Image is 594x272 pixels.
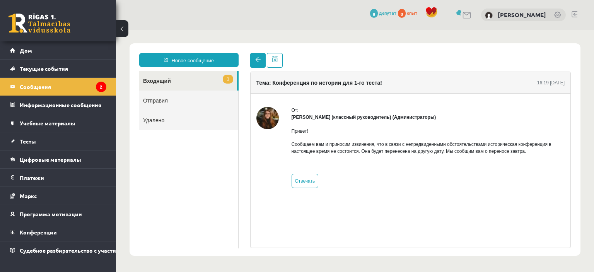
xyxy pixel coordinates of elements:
[27,68,52,74] font: Отправил
[179,149,199,154] font: Отвечать
[100,84,102,90] font: 2
[9,14,70,33] a: Рижская 1-я средняя школа заочного обучения
[176,85,320,90] font: [PERSON_NAME] (классный руководитель) (Администраторы)
[23,23,123,37] a: Новое сообщение
[10,114,106,132] a: Учебные материалы
[421,50,449,56] font: 16:19 [DATE]
[10,169,106,186] a: Платежи
[27,87,48,94] font: Удалено
[176,112,435,124] font: Сообщаем вам и приносим извинения, что в связи с непредвиденными обстоятельствами историческая ко...
[407,10,418,16] font: опыт
[20,101,101,108] font: Информационные сообщения
[140,77,163,99] img: Анда Лайне Ятниеце (классный руководитель)
[379,10,397,16] font: депутат
[176,144,203,158] a: Отвечать
[498,11,546,19] a: [PERSON_NAME]
[140,50,266,56] font: Тема: Конференция по истории для 1-го теста!
[10,223,106,241] a: Конференции
[20,174,44,181] font: Платежи
[10,132,106,150] a: Тесты
[398,10,422,16] a: 0 опыт
[10,205,106,223] a: Программа мотивации
[373,11,375,17] font: 8
[10,78,106,96] a: Сообщения2
[401,11,403,17] font: 0
[23,41,121,61] a: 1Входящий
[56,28,98,34] font: Новое сообщение
[10,187,106,205] a: Маркс
[10,151,106,168] a: Цифровые материалы
[23,61,122,80] a: Отправил
[20,120,75,127] font: Учебные материалы
[10,60,106,77] a: Текущие события
[20,65,68,72] font: Текущие события
[20,138,36,145] font: Тесты
[20,83,51,90] font: Сообщения
[176,78,183,83] font: От:
[485,12,493,19] img: Руслан Игнатов
[23,80,122,100] a: Удалено
[20,47,32,54] font: Дом
[176,99,192,104] font: Привет!
[27,48,55,54] font: Входящий
[20,192,37,199] font: Маркс
[370,10,397,16] a: 8 депутат
[111,47,113,51] font: 1
[10,96,106,114] a: Информационные сообщения
[20,156,81,163] font: Цифровые материалы
[20,247,169,254] font: Судебное разбирательство с участием [PERSON_NAME]
[10,41,106,59] a: Дом
[20,229,57,236] font: Конференции
[20,210,82,217] font: Программа мотивации
[10,241,106,259] a: Судебное разбирательство с участием [PERSON_NAME]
